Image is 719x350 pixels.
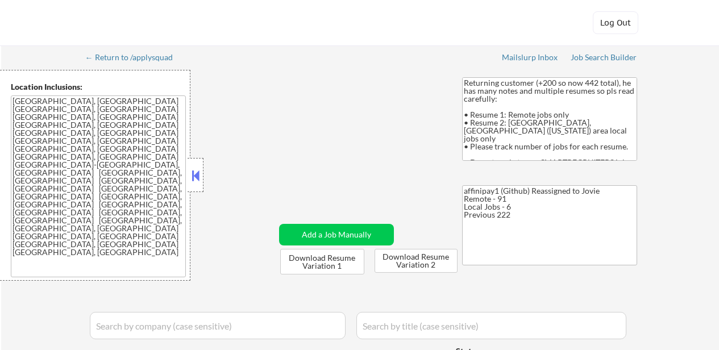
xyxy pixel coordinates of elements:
[375,249,458,273] button: Download Resume Variation 2
[571,53,637,64] a: Job Search Builder
[593,11,638,34] button: Log Out
[356,312,626,339] input: Search by title (case sensitive)
[279,224,394,245] button: Add a Job Manually
[11,81,186,93] div: Location Inclusions:
[85,53,184,61] div: ← Return to /applysquad
[571,53,637,61] div: Job Search Builder
[280,249,364,274] button: Download Resume Variation 1
[502,53,559,64] a: Mailslurp Inbox
[90,312,346,339] input: Search by company (case sensitive)
[85,53,184,64] a: ← Return to /applysquad
[502,53,559,61] div: Mailslurp Inbox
